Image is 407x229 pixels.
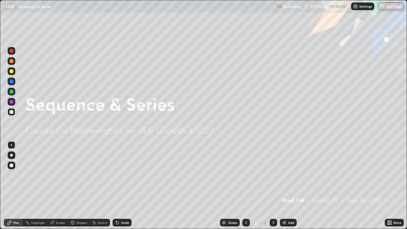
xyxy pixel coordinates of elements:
div: Highlight [31,221,45,224]
p: Settings [359,5,372,8]
p: LIVE [6,4,14,9]
button: End Class [378,3,404,10]
img: end-class-cross [380,4,385,9]
img: class-settings-icons [353,4,358,9]
p: Sequence & Series [19,4,51,9]
div: Pen [13,221,19,224]
div: More [393,221,401,224]
img: recording.375f2c34.svg [277,4,282,9]
div: Eraser [56,221,66,224]
div: Undo [121,221,129,224]
div: Add [288,221,294,224]
div: 2 [263,220,267,226]
div: 2 [252,221,259,225]
p: Recording [283,4,301,9]
div: / [260,221,262,225]
img: add-slide-button [282,220,287,225]
div: Slides [228,221,237,224]
div: Select [98,221,107,224]
div: Shapes [76,221,87,224]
